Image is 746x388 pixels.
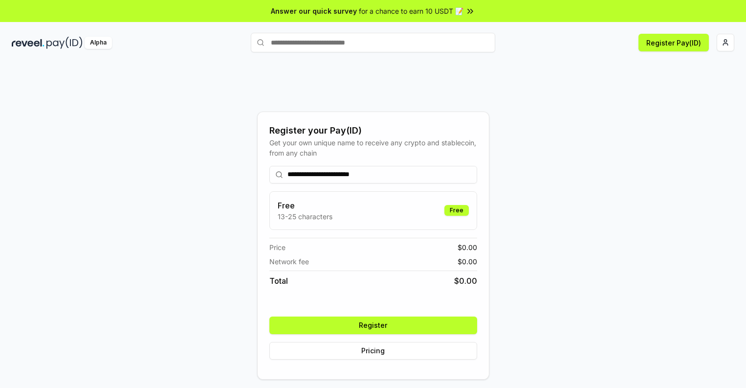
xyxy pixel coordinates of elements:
[269,242,285,252] span: Price
[271,6,357,16] span: Answer our quick survey
[444,205,469,216] div: Free
[638,34,709,51] button: Register Pay(ID)
[269,317,477,334] button: Register
[85,37,112,49] div: Alpha
[269,275,288,287] span: Total
[458,242,477,252] span: $ 0.00
[12,37,44,49] img: reveel_dark
[458,256,477,267] span: $ 0.00
[454,275,477,287] span: $ 0.00
[269,137,477,158] div: Get your own unique name to receive any crypto and stablecoin, from any chain
[269,256,309,267] span: Network fee
[278,200,332,211] h3: Free
[269,124,477,137] div: Register your Pay(ID)
[278,211,332,222] p: 13-25 characters
[269,342,477,360] button: Pricing
[46,37,83,49] img: pay_id
[359,6,463,16] span: for a chance to earn 10 USDT 📝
